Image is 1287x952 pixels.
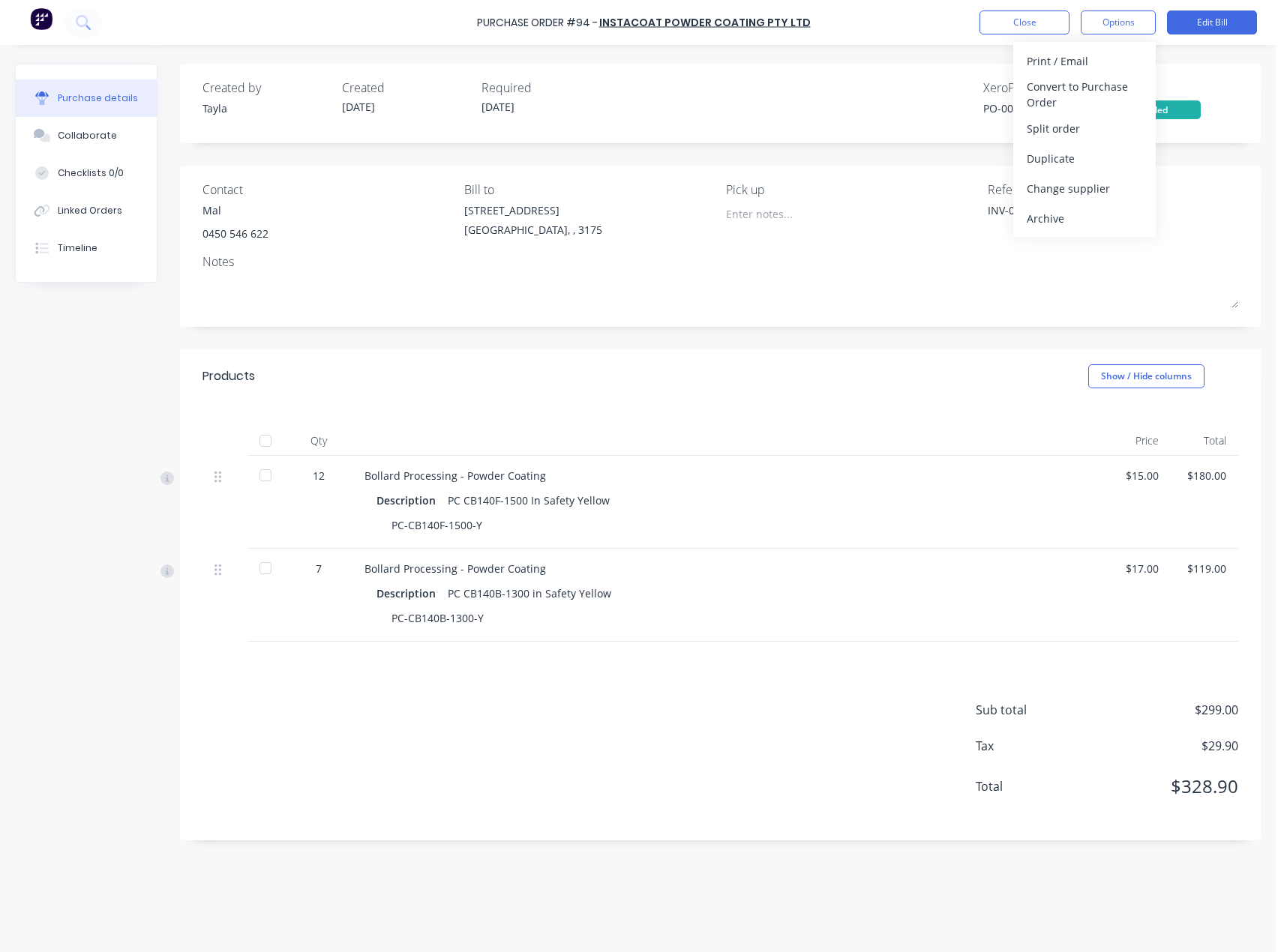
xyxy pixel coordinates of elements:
div: Notes [202,253,1238,271]
div: Qty [285,426,352,456]
div: PC CB140F-1500 In Safety Yellow [448,489,610,511]
a: InstaCoat Powder Coating Pty Ltd [599,15,811,30]
img: Factory [30,7,52,30]
textarea: INV-0103 [988,202,1175,236]
div: Purchase Order #94 - [477,15,598,31]
div: 12 [297,468,340,483]
div: Status [1111,79,1238,97]
button: Split order [1013,113,1156,143]
div: Contact [202,181,453,199]
div: [STREET_ADDRESS] [464,202,602,218]
span: Tax [976,737,1088,755]
button: Edit Bill [1167,10,1257,34]
div: Bollard Processing - Powder Coating [364,468,1090,483]
div: $15.00 [1114,468,1159,483]
div: Products [202,367,255,385]
div: 7 [297,561,340,576]
span: $328.90 [1088,773,1238,800]
div: Print / Email [1027,50,1142,72]
div: Tayla [202,100,330,116]
span: $299.00 [1088,701,1238,719]
div: Price [1102,426,1171,456]
button: Archive [1013,203,1156,233]
div: $17.00 [1114,561,1159,576]
button: Change supplier [1013,173,1156,203]
button: Show / Hide columns [1088,364,1204,388]
div: Convert to Purchase Order [1027,76,1142,113]
div: PO-0096 [983,100,1111,116]
div: 0450 546 622 [202,226,268,241]
button: Print / Email [1013,46,1156,76]
div: Pick up [726,181,976,199]
div: Reference [988,181,1238,199]
div: PC-CB140B-1300-Y [391,607,484,629]
div: Description [376,582,448,604]
span: Sub total [976,701,1088,719]
div: PC-CB140F-1500-Y [391,514,482,536]
iframe: To enrich screen reader interactions, please activate Accessibility in Grammarly extension settings [1236,901,1272,937]
div: PC CB140B-1300 in Safety Yellow [448,582,611,604]
button: Checklists 0/0 [16,154,157,192]
div: Timeline [58,241,97,255]
div: Xero PO # [983,79,1111,97]
div: Total [1171,426,1239,456]
div: Split order [1027,118,1142,139]
div: Description [376,489,448,511]
button: Purchase details [16,79,157,117]
button: Close [979,10,1069,34]
button: Linked Orders [16,192,157,229]
div: Checklists 0/0 [58,166,124,180]
div: [GEOGRAPHIC_DATA], , 3175 [464,222,602,238]
input: Enter notes... [726,202,862,225]
div: Archive [1027,208,1142,229]
button: Duplicate [1013,143,1156,173]
div: Change supplier [1027,178,1142,199]
div: Purchase details [58,91,138,105]
button: Convert to Purchase Order [1013,76,1156,113]
div: Required [481,79,609,97]
button: Collaborate [16,117,157,154]
div: $119.00 [1183,561,1227,576]
div: Linked Orders [58,204,122,217]
div: Created by [202,79,330,97]
div: Mal [202,202,268,218]
div: Created [342,79,469,97]
div: Collaborate [58,129,117,142]
button: Options [1081,10,1156,34]
span: Total [976,777,1088,795]
div: Billed [1111,100,1201,119]
span: $29.90 [1088,737,1238,755]
div: Duplicate [1027,148,1142,169]
div: Bill to [464,181,715,199]
div: Bollard Processing - Powder Coating [364,561,1090,576]
button: Timeline [16,229,157,267]
div: $180.00 [1183,468,1227,483]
